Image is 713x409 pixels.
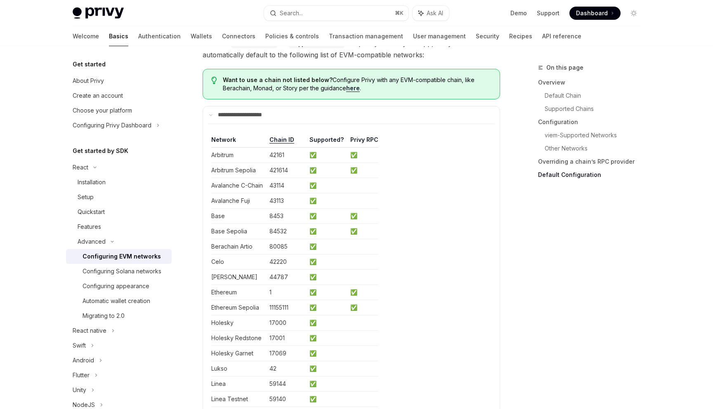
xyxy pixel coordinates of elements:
[329,26,403,46] a: Transaction management
[347,208,378,223] td: ✅
[211,330,266,346] td: Holesky Redstone
[266,208,306,223] td: 8453
[66,294,172,308] a: Automatic wallet creation
[266,300,306,315] td: 11155111
[266,391,306,407] td: 59140
[347,162,378,178] td: ✅
[347,284,378,300] td: ✅
[203,38,500,61] span: If neither nor is explicitly set for your app, Privy will automatically default to the following ...
[576,9,608,17] span: Dashboard
[427,9,443,17] span: Ask AI
[73,146,128,156] h5: Get started by SDK
[266,254,306,269] td: 42220
[280,8,303,18] div: Search...
[73,76,104,86] div: About Privy
[266,223,306,239] td: 84532
[538,168,647,181] a: Default Configuration
[78,237,106,247] div: Advanced
[265,26,319,46] a: Policies & controls
[269,136,294,143] a: Chain ID
[66,88,172,103] a: Create an account
[211,361,266,376] td: Lukso
[537,9,560,17] a: Support
[211,208,266,223] td: Base
[266,162,306,178] td: 421614
[73,7,124,19] img: light logo
[306,193,347,208] td: ✅
[306,300,347,315] td: ✅
[545,102,647,115] a: Supported Chains
[73,59,106,69] h5: Get started
[347,136,378,148] th: Privy RPC
[109,26,128,46] a: Basics
[306,239,347,254] td: ✅
[306,162,347,178] td: ✅
[73,326,106,336] div: React native
[83,266,161,276] div: Configuring Solana networks
[413,6,449,21] button: Ask AI
[211,223,266,239] td: Base Sepolia
[211,77,217,84] svg: Tip
[569,7,621,20] a: Dashboard
[306,254,347,269] td: ✅
[266,239,306,254] td: 80085
[66,249,172,264] a: Configuring EVM networks
[266,376,306,391] td: 59144
[306,223,347,239] td: ✅
[222,26,255,46] a: Connectors
[347,223,378,239] td: ✅
[266,346,306,361] td: 17069
[223,76,491,92] span: Configure Privy with any EVM-compatible chain, like Berachain, Monad, or Story per the guidance .
[78,177,106,187] div: Installation
[138,26,181,46] a: Authentication
[266,269,306,284] td: 44787
[211,269,266,284] td: [PERSON_NAME]
[211,391,266,407] td: Linea Testnet
[83,252,161,261] div: Configuring EVM networks
[66,264,172,279] a: Configuring Solana networks
[73,106,132,115] div: Choose your platform
[66,103,172,118] a: Choose your platform
[266,361,306,376] td: 42
[306,136,347,148] th: Supported?
[413,26,466,46] a: User management
[266,147,306,162] td: 42161
[73,355,94,365] div: Android
[211,300,266,315] td: Ethereum Sepolia
[347,147,378,162] td: ✅
[73,162,88,172] div: React
[78,192,94,202] div: Setup
[476,26,499,46] a: Security
[627,7,640,20] button: Toggle dark mode
[306,346,347,361] td: ✅
[347,300,378,315] td: ✅
[211,254,266,269] td: Celo
[266,284,306,300] td: 1
[66,219,172,234] a: Features
[538,76,647,89] a: Overview
[211,162,266,178] td: Arbitrum Sepolia
[83,281,149,291] div: Configuring appearance
[546,63,583,73] span: On this page
[66,279,172,294] a: Configuring appearance
[66,175,172,190] a: Installation
[78,207,105,217] div: Quickstart
[73,26,99,46] a: Welcome
[78,222,101,232] div: Features
[395,10,404,16] span: ⌘ K
[509,26,532,46] a: Recipes
[545,129,647,142] a: viem-Supported Networks
[66,190,172,204] a: Setup
[66,308,172,323] a: Migrating to 2.0
[306,208,347,223] td: ✅
[306,330,347,346] td: ✅
[266,178,306,193] td: 43114
[211,284,266,300] td: Ethereum
[306,178,347,193] td: ✅
[306,315,347,330] td: ✅
[264,6,408,21] button: Search...⌘K
[211,346,266,361] td: Holesky Garnet
[66,73,172,88] a: About Privy
[223,76,333,83] strong: Want to use a chain not listed below?
[306,391,347,407] td: ✅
